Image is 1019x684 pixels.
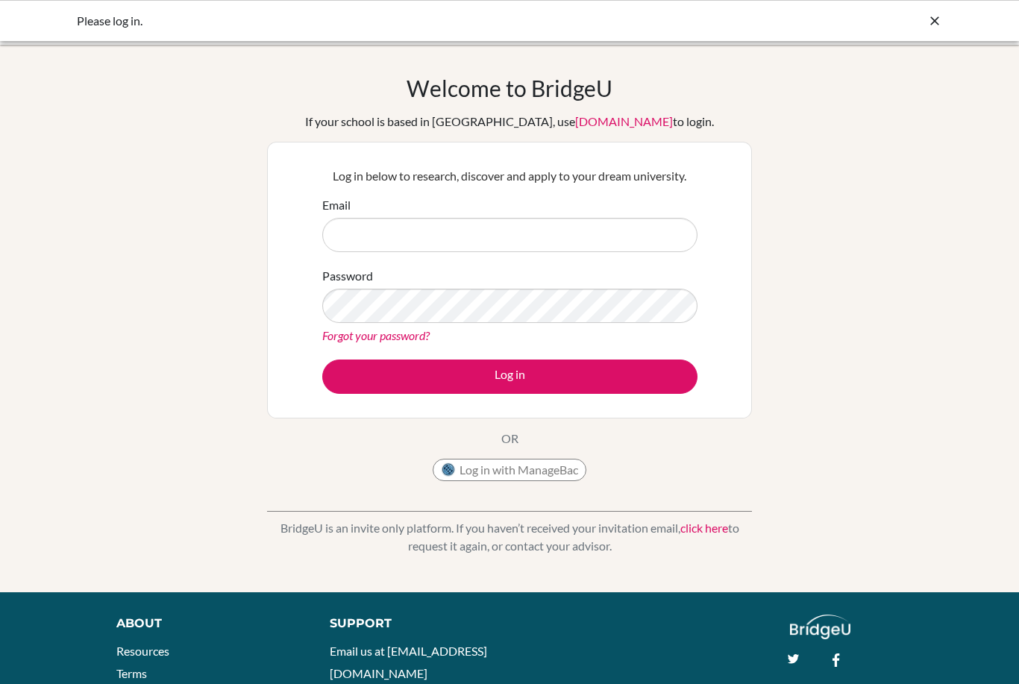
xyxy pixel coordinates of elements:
label: Password [322,267,373,285]
div: Please log in. [77,12,718,30]
a: Forgot your password? [322,328,430,342]
p: Log in below to research, discover and apply to your dream university. [322,167,697,185]
div: Support [330,615,495,633]
img: logo_white@2x-f4f0deed5e89b7ecb1c2cc34c3e3d731f90f0f143d5ea2071677605dd97b5244.png [790,615,850,639]
div: About [116,615,296,633]
a: Resources [116,644,169,658]
div: If your school is based in [GEOGRAPHIC_DATA], use to login. [305,113,714,131]
a: Terms [116,666,147,680]
h1: Welcome to BridgeU [407,75,612,101]
label: Email [322,196,351,214]
a: [DOMAIN_NAME] [575,114,673,128]
button: Log in [322,360,697,394]
a: click here [680,521,728,535]
p: OR [501,430,518,448]
a: Email us at [EMAIL_ADDRESS][DOMAIN_NAME] [330,644,487,680]
button: Log in with ManageBac [433,459,586,481]
p: BridgeU is an invite only platform. If you haven’t received your invitation email, to request it ... [267,519,752,555]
